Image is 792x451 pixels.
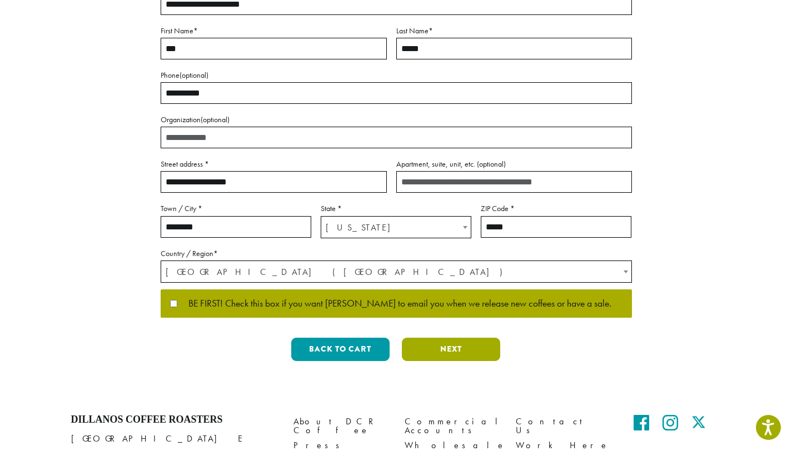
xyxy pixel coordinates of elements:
span: Country / Region [161,260,632,283]
label: Organization [161,113,632,127]
label: Last Name [396,24,632,38]
a: Commercial Accounts [405,414,499,438]
span: (optional) [180,70,208,80]
label: State [321,202,471,216]
span: BE FIRST! Check this box if you want [PERSON_NAME] to email you when we release new coffees or ha... [177,299,611,309]
input: BE FIRST! Check this box if you want [PERSON_NAME] to email you when we release new coffees or ha... [170,300,177,307]
span: United States (US) [161,261,631,283]
span: Washington [321,217,471,238]
a: Contact Us [516,414,610,438]
label: ZIP Code [481,202,631,216]
label: Town / City [161,202,311,216]
label: First Name [161,24,387,38]
h4: Dillanos Coffee Roasters [71,414,277,426]
label: Street address [161,157,387,171]
button: Back to cart [291,338,390,361]
a: About DCR Coffee [293,414,388,438]
span: State [321,216,471,238]
span: (optional) [201,114,230,124]
label: Apartment, suite, unit, etc. [396,157,632,171]
button: Next [402,338,500,361]
span: (optional) [477,159,506,169]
